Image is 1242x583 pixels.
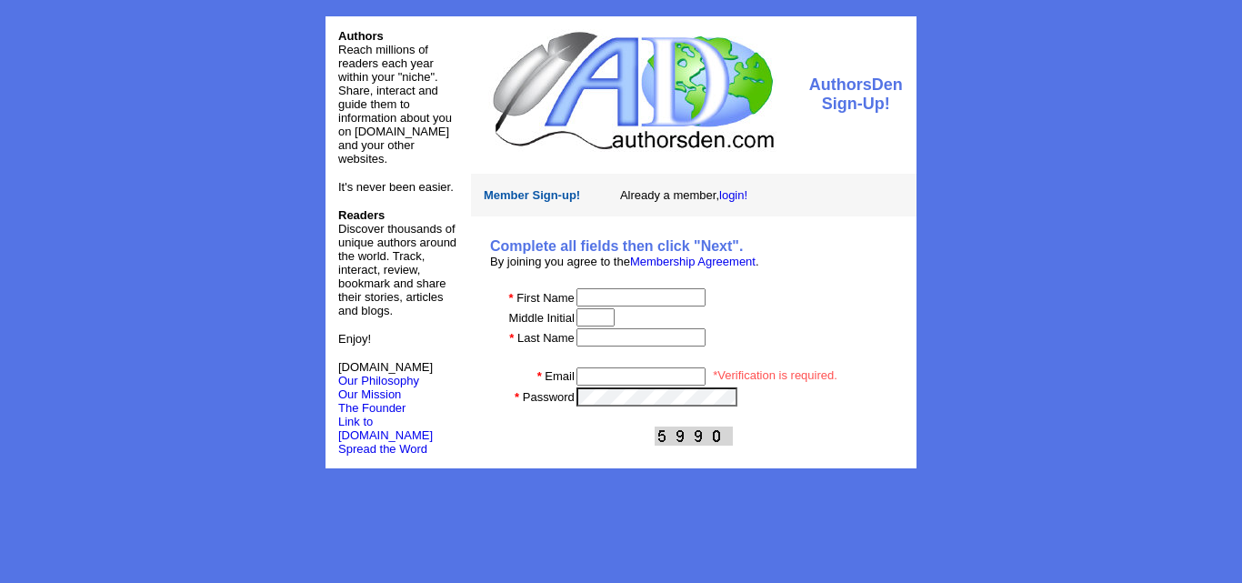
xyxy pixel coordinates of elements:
font: Email [545,369,575,383]
font: *Verification is required. [713,368,837,382]
font: Authors [338,29,384,43]
font: AuthorsDen Sign-Up! [809,75,903,113]
a: Our Philosophy [338,374,419,387]
font: By joining you agree to the . [490,255,759,268]
b: Readers [338,208,385,222]
font: Discover thousands of unique authors around the world. Track, interact, review, bookmark and shar... [338,208,456,317]
font: Already a member, [620,188,747,202]
a: Spread the Word [338,440,427,456]
font: Password [523,390,575,404]
font: [DOMAIN_NAME] [338,360,433,387]
a: The Founder [338,401,406,415]
img: This Is CAPTCHA Image [655,427,733,446]
font: Enjoy! [338,332,371,346]
a: login! [719,188,747,202]
a: Link to [DOMAIN_NAME] [338,415,433,442]
font: Middle Initial [509,311,575,325]
font: Member Sign-up! [484,188,580,202]
b: Complete all fields then click "Next". [490,238,743,254]
font: It's never been easier. [338,180,454,194]
font: Last Name [517,331,575,345]
a: Membership Agreement [630,255,756,268]
font: First Name [516,291,575,305]
font: Spread the Word [338,442,427,456]
img: logo.jpg [488,29,776,152]
font: Reach millions of readers each year within your "niche". Share, interact and guide them to inform... [338,43,452,166]
a: Our Mission [338,387,401,401]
